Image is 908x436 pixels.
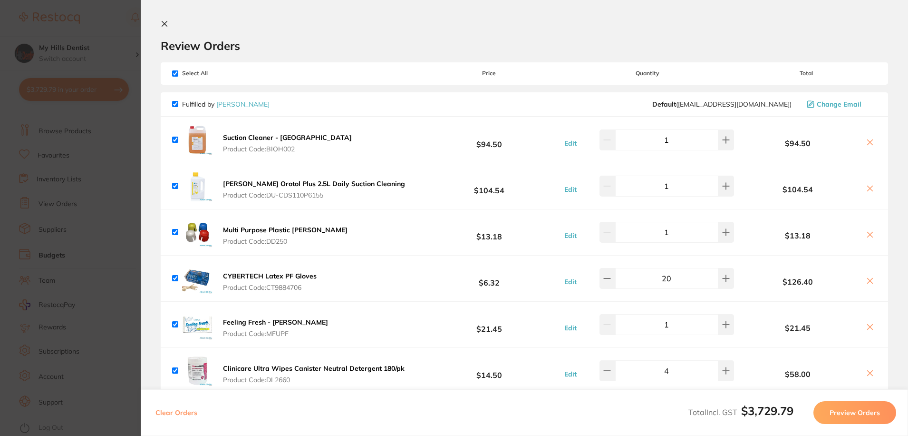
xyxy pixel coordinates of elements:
b: $104.54 [419,177,560,195]
button: Edit [561,277,580,286]
span: Product Code: MFUPF [223,330,328,337]
span: Select All [172,70,267,77]
b: Default [652,100,676,109]
button: Edit [561,139,580,148]
b: $3,729.79 [741,404,793,418]
span: Product Code: DL2660 [223,376,405,384]
button: Multi Purpose Plastic [PERSON_NAME] Product Code:DD250 [220,226,350,246]
span: Product Code: DD250 [223,238,348,245]
b: $58.00 [736,370,860,378]
button: Edit [561,324,580,332]
img: eHJuZm1laQ [182,263,213,294]
img: djA0NzZmeA [182,309,213,340]
b: $13.18 [419,223,560,241]
button: Feeling Fresh - [PERSON_NAME] Product Code:MFUPF [220,318,331,338]
img: NWt0NWZmNg [182,356,213,386]
button: Edit [561,370,580,378]
button: Edit [561,185,580,194]
span: Product Code: BIOH002 [223,145,352,153]
b: Feeling Fresh - [PERSON_NAME] [223,318,328,327]
img: N2QwOG9odw [182,217,213,248]
b: Multi Purpose Plastic [PERSON_NAME] [223,226,348,234]
button: Clinicare Ultra Wipes Canister Neutral Detergent 180/pk Product Code:DL2660 [220,364,407,384]
b: $14.50 [419,362,560,379]
span: Product Code: DU-CDS110P6155 [223,191,405,199]
span: Change Email [817,100,861,108]
b: CYBERTECH Latex PF Gloves [223,272,317,280]
img: MmJza3dhbg [182,171,213,201]
h2: Review Orders [161,39,888,53]
button: CYBERTECH Latex PF Gloves Product Code:CT9884706 [220,272,319,292]
span: Total Incl. GST [688,407,793,417]
span: Product Code: CT9884706 [223,284,317,291]
span: save@adamdental.com.au [652,100,792,108]
button: [PERSON_NAME] Orotol Plus 2.5L Daily Suction Cleaning Product Code:DU-CDS110P6155 [220,179,408,199]
b: [PERSON_NAME] Orotol Plus 2.5L Daily Suction Cleaning [223,179,405,188]
span: Price [419,70,560,77]
a: [PERSON_NAME] [216,100,270,109]
button: Suction Cleaner - [GEOGRAPHIC_DATA] Product Code:BIOH002 [220,133,355,153]
b: $94.50 [736,139,860,148]
b: $126.40 [736,277,860,286]
b: $94.50 [419,131,560,149]
b: $104.54 [736,185,860,194]
button: Edit [561,231,580,240]
b: $6.32 [419,269,560,287]
b: $21.45 [736,324,860,332]
button: Change Email [804,100,877,109]
b: $21.45 [419,316,560,333]
button: Preview Orders [813,401,896,424]
button: Clear Orders [153,401,200,424]
p: Fulfilled by [182,100,270,108]
b: $13.18 [736,231,860,240]
b: Suction Cleaner - [GEOGRAPHIC_DATA] [223,133,352,142]
span: Quantity [560,70,736,77]
b: Clinicare Ultra Wipes Canister Neutral Detergent 180/pk [223,364,405,373]
span: Total [736,70,877,77]
img: ZzBjZjlrYw [182,125,213,155]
